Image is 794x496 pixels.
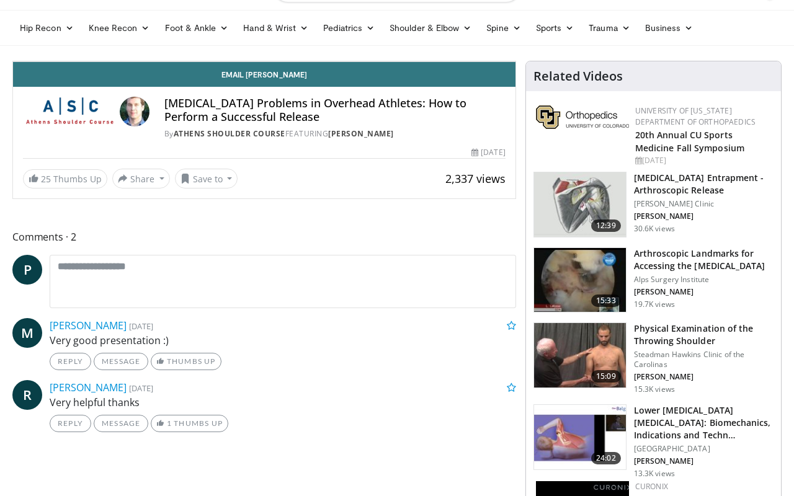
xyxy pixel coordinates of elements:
[471,147,505,158] div: [DATE]
[129,383,153,394] small: [DATE]
[536,105,629,129] img: 355603a8-37da-49b6-856f-e00d7e9307d3.png.150x105_q85_autocrop_double_scale_upscale_version-0.2.png
[316,15,382,40] a: Pediatrics
[635,129,744,154] a: 20th Annual CU Sports Medicine Fall Symposium
[533,247,774,313] a: 15:33 Arthroscopic Landmarks for Accessing the [MEDICAL_DATA] Alps Surgery Institute [PERSON_NAME...
[174,128,285,139] a: Athens Shoulder Course
[635,105,756,127] a: University of [US_STATE] Department of Orthopaedics
[634,199,774,209] p: [PERSON_NAME] Clinic
[164,97,506,123] h4: [MEDICAL_DATA] Problems in Overhead Athletes: How to Perform a Successful Release
[533,322,774,394] a: 15:09 Physical Examination of the Throwing Shoulder Steadman Hawkins Clinic of the Carolinas [PER...
[591,219,621,232] span: 12:39
[635,155,771,166] div: [DATE]
[81,15,158,40] a: Knee Recon
[591,452,621,464] span: 24:02
[158,15,236,40] a: Foot & Ankle
[534,172,626,237] img: 38716_0000_3.png.150x105_q85_crop-smart_upscale.jpg
[634,172,774,197] h3: [MEDICAL_DATA] Entrapment - Arthroscopic Release
[167,418,172,428] span: 1
[23,97,115,126] img: Athens Shoulder Course
[634,299,675,309] p: 19.7K views
[534,248,626,312] img: 752280_3.png.150x105_q85_crop-smart_upscale.jpg
[12,380,42,410] a: R
[50,395,516,410] p: Very helpful thanks
[50,333,516,348] p: Very good presentation :)
[129,321,153,332] small: [DATE]
[533,69,623,84] h4: Related Videos
[175,169,238,188] button: Save to
[445,171,506,186] span: 2,337 views
[591,370,621,383] span: 15:09
[236,15,316,40] a: Hand & Wrist
[23,169,107,188] a: 25 Thumbs Up
[94,415,148,432] a: Message
[634,275,774,285] p: Alps Surgery Institute
[634,444,774,454] p: [GEOGRAPHIC_DATA]
[581,15,638,40] a: Trauma
[50,381,127,394] a: [PERSON_NAME]
[13,62,515,87] a: Email [PERSON_NAME]
[12,15,81,40] a: Hip Recon
[12,318,42,348] a: M
[591,294,621,307] span: 15:33
[12,255,42,285] a: P
[634,350,774,370] p: Steadman Hawkins Clinic of the Carolinas
[50,319,127,332] a: [PERSON_NAME]
[479,15,528,40] a: Spine
[50,353,91,370] a: Reply
[382,15,479,40] a: Shoulder & Elbow
[634,404,774,441] h3: Lower [MEDICAL_DATA] [MEDICAL_DATA]: Biomechanics, Indications and Techn…
[164,128,506,139] div: By FEATURING
[634,372,774,382] p: [PERSON_NAME]
[41,173,51,185] span: 25
[635,481,668,492] a: Curonix
[634,456,774,466] p: [PERSON_NAME]
[94,353,148,370] a: Message
[533,172,774,237] a: 12:39 [MEDICAL_DATA] Entrapment - Arthroscopic Release [PERSON_NAME] Clinic [PERSON_NAME] 30.6K v...
[634,224,675,234] p: 30.6K views
[151,415,228,432] a: 1 Thumbs Up
[534,405,626,469] img: 003f300e-98b5-4117-aead-6046ac8f096e.150x105_q85_crop-smart_upscale.jpg
[112,169,170,188] button: Share
[634,469,675,479] p: 13.3K views
[120,97,149,126] img: Avatar
[534,323,626,387] img: 304394_0001_1.png.150x105_q85_crop-smart_upscale.jpg
[634,247,774,272] h3: Arthroscopic Landmarks for Accessing the [MEDICAL_DATA]
[638,15,701,40] a: Business
[12,229,516,245] span: Comments 2
[634,211,774,221] p: [PERSON_NAME]
[634,322,774,347] h3: Physical Examination of the Throwing Shoulder
[529,15,582,40] a: Sports
[328,128,394,139] a: [PERSON_NAME]
[50,415,91,432] a: Reply
[151,353,221,370] a: Thumbs Up
[634,287,774,297] p: [PERSON_NAME]
[13,61,515,62] video-js: Video Player
[533,404,774,479] a: 24:02 Lower [MEDICAL_DATA] [MEDICAL_DATA]: Biomechanics, Indications and Techn… [GEOGRAPHIC_DATA]...
[634,384,675,394] p: 15.3K views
